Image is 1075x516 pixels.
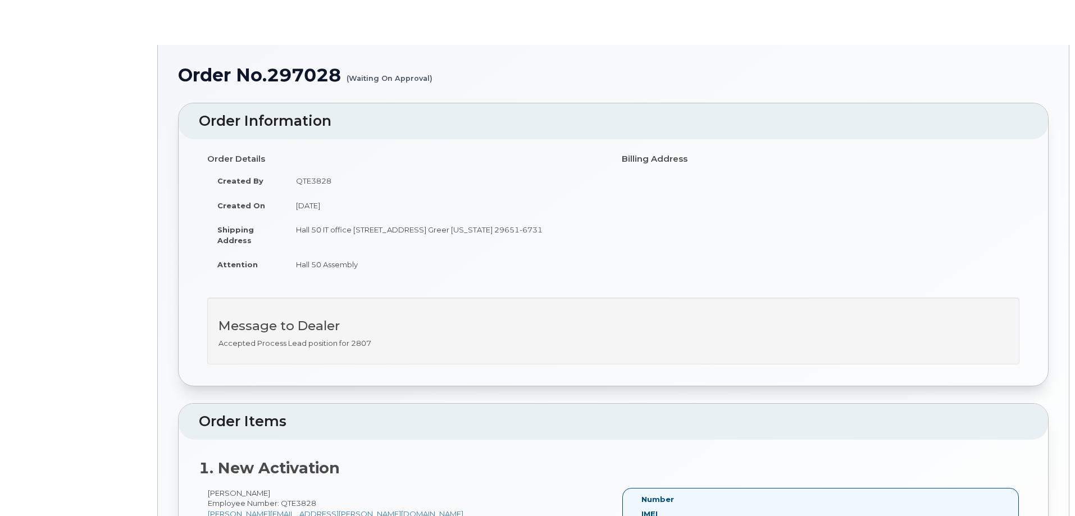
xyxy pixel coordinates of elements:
[207,154,605,164] h4: Order Details
[199,113,1028,129] h2: Order Information
[217,176,263,185] strong: Created By
[286,193,605,218] td: [DATE]
[217,201,265,210] strong: Created On
[178,65,1049,85] h1: Order No.297028
[208,499,316,508] span: Employee Number: QTE3828
[347,65,432,83] small: (Waiting On Approval)
[286,217,605,252] td: Hall 50 IT office [STREET_ADDRESS] Greer [US_STATE] 29651-6731
[217,260,258,269] strong: Attention
[218,338,1008,349] p: Accepted Process Lead position for 2807
[641,494,674,505] label: Number
[199,414,1028,430] h2: Order Items
[622,154,1019,164] h4: Billing Address
[286,252,605,277] td: Hall 50 Assembly
[218,319,1008,333] h3: Message to Dealer
[217,225,254,245] strong: Shipping Address
[286,168,605,193] td: QTE3828
[199,459,340,477] strong: 1. New Activation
